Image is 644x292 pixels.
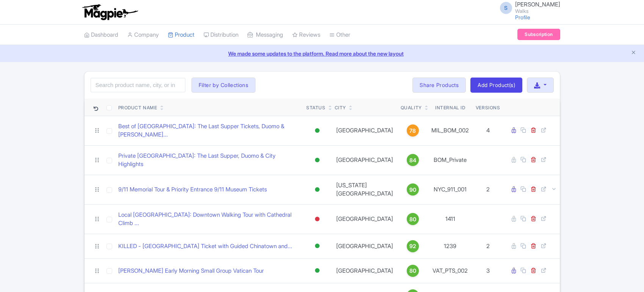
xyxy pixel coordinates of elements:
[335,104,346,111] div: City
[409,242,416,250] span: 92
[118,267,264,275] a: [PERSON_NAME] Early Morning Small Group Vatican Tour
[401,124,425,137] a: 78
[486,186,490,193] span: 2
[428,258,473,283] td: VAT_PTS_002
[412,78,466,93] a: Share Products
[332,234,398,258] td: [GEOGRAPHIC_DATA]
[409,127,416,135] span: 78
[428,99,473,116] th: Internal ID
[91,78,185,92] input: Search product name, city, or interal id
[428,234,473,258] td: 1239
[118,242,292,251] a: KILLED - [GEOGRAPHIC_DATA] Ticket with Guided Chinatown and...
[401,183,425,196] a: 90
[5,50,639,57] a: We made some updates to the platform. Read more about the new layout
[401,154,425,166] a: 84
[313,241,321,252] div: Active
[84,25,118,45] a: Dashboard
[332,258,398,283] td: [GEOGRAPHIC_DATA]
[401,104,422,111] div: Quality
[486,267,490,274] span: 3
[332,145,398,175] td: [GEOGRAPHIC_DATA]
[313,265,321,276] div: Active
[329,25,350,45] a: Other
[118,104,157,111] div: Product Name
[515,14,530,20] a: Profile
[470,78,522,93] a: Add Product(s)
[401,213,425,225] a: 80
[118,211,301,228] a: Local [GEOGRAPHIC_DATA]: Downtown Walking Tour with Cathedral Climb ...
[401,240,425,252] a: 92
[248,25,283,45] a: Messaging
[118,122,301,139] a: Best of [GEOGRAPHIC_DATA]: The Last Supper Tickets, Duomo & [PERSON_NAME]...
[486,242,490,250] span: 2
[473,99,503,116] th: Versions
[486,127,490,134] span: 4
[118,185,267,194] a: 9/11 Memorial Tour & Priority Entrance 9/11 Museum Tickets
[515,1,560,8] span: [PERSON_NAME]
[517,29,560,40] a: Subscription
[191,78,256,93] button: Filter by Collections
[401,265,425,277] a: 80
[332,204,398,234] td: [GEOGRAPHIC_DATA]
[631,49,636,57] button: Close announcement
[409,215,416,224] span: 80
[409,267,416,275] span: 80
[313,125,321,136] div: Active
[428,116,473,145] td: MIL_BOM_002
[428,204,473,234] td: 1411
[313,214,321,225] div: Inactive
[204,25,238,45] a: Distribution
[428,145,473,175] td: BOM_Private
[515,9,560,14] small: Walks
[313,184,321,195] div: Active
[428,175,473,204] td: NYC_911_001
[495,2,560,14] a: S [PERSON_NAME] Walks
[332,175,398,204] td: [US_STATE][GEOGRAPHIC_DATA]
[168,25,194,45] a: Product
[409,156,416,165] span: 84
[332,116,398,145] td: [GEOGRAPHIC_DATA]
[409,186,416,194] span: 90
[118,152,301,169] a: Private [GEOGRAPHIC_DATA]: The Last Supper, Duomo & City Highlights
[313,155,321,166] div: Active
[127,25,159,45] a: Company
[306,104,326,111] div: Status
[80,4,139,20] img: logo-ab69f6fb50320c5b225c76a69d11143b.png
[500,2,512,14] span: S
[292,25,320,45] a: Reviews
